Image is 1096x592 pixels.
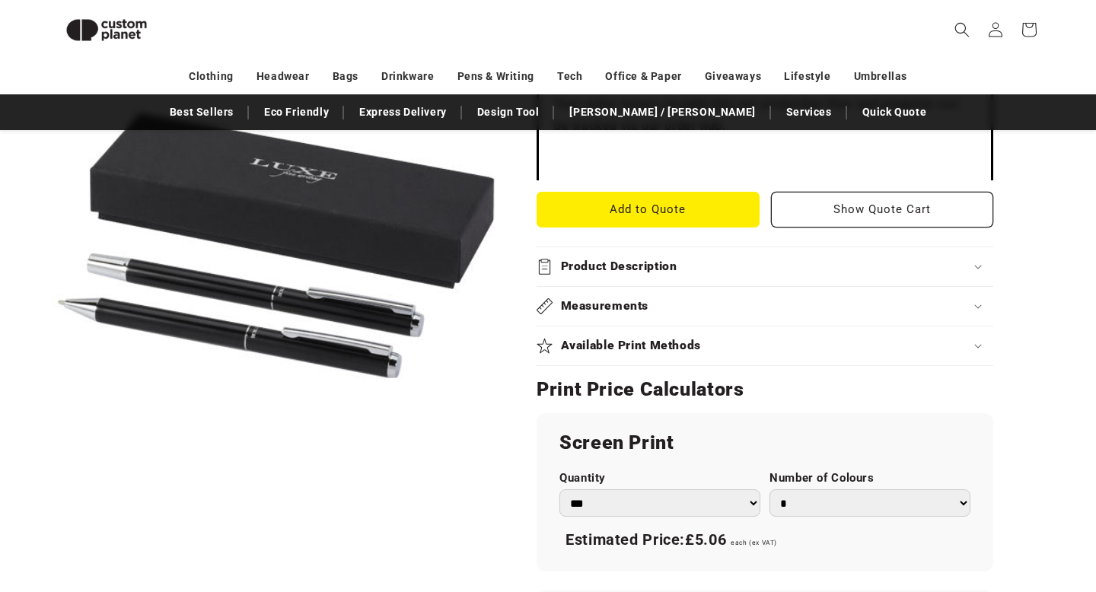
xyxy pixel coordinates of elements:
[854,63,907,90] a: Umbrellas
[561,338,702,354] h2: Available Print Methods
[771,192,994,228] button: Show Quote Cart
[769,471,970,485] label: Number of Colours
[562,99,763,126] a: [PERSON_NAME] / [PERSON_NAME]
[381,63,434,90] a: Drinkware
[256,99,336,126] a: Eco Friendly
[554,150,976,165] iframe: Customer reviews powered by Trustpilot
[537,326,993,365] summary: Available Print Methods
[605,63,681,90] a: Office & Paper
[945,13,979,46] summary: Search
[554,75,973,134] strong: Ordering is easy. Approve your quote and visual online then tap to pay. Your order moves straight...
[561,259,677,275] h2: Product Description
[162,99,241,126] a: Best Sellers
[685,530,726,549] span: £5.06
[559,471,760,485] label: Quantity
[256,63,310,90] a: Headwear
[537,377,993,402] h2: Print Price Calculators
[53,23,499,468] media-gallery: Gallery Viewer
[855,99,935,126] a: Quick Quote
[537,287,993,326] summary: Measurements
[457,63,534,90] a: Pens & Writing
[557,63,582,90] a: Tech
[561,298,649,314] h2: Measurements
[189,63,234,90] a: Clothing
[731,539,777,546] span: each (ex VAT)
[779,99,840,126] a: Services
[1020,519,1096,592] iframe: Chat Widget
[333,63,358,90] a: Bags
[705,63,761,90] a: Giveaways
[53,6,160,54] img: Custom Planet
[784,63,830,90] a: Lifestyle
[352,99,454,126] a: Express Delivery
[537,192,760,228] button: Add to Quote
[537,247,993,286] summary: Product Description
[559,431,970,455] h2: Screen Print
[559,524,970,556] div: Estimated Price:
[470,99,547,126] a: Design Tool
